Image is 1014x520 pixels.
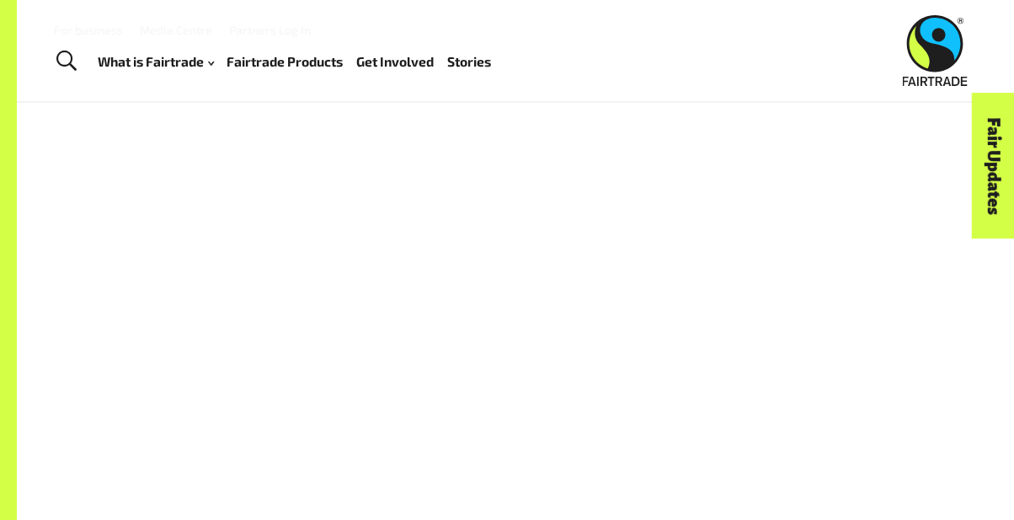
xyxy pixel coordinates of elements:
[227,50,343,73] a: Fairtrade Products
[45,40,87,83] a: Toggle Search
[229,23,311,37] a: Partners Log In
[447,50,491,73] a: Stories
[902,15,967,86] img: Fairtrade Australia New Zealand logo
[98,50,214,73] a: What is Fairtrade
[140,23,212,37] a: Media Centre
[54,23,123,37] a: For business
[356,50,434,73] a: Get Involved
